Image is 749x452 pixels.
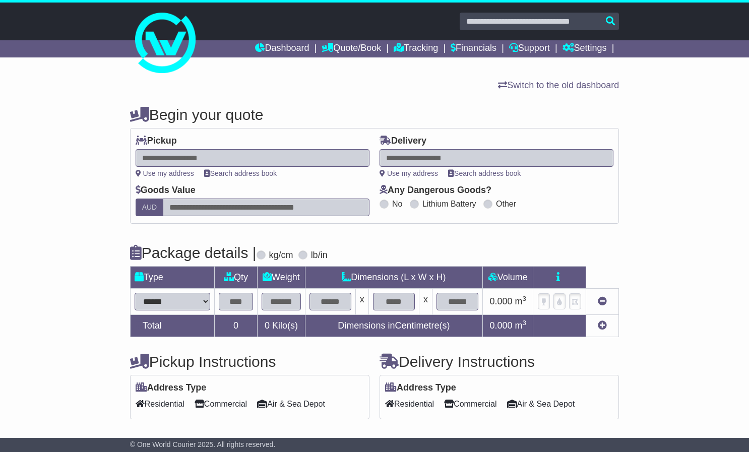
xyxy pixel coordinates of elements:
[483,267,533,289] td: Volume
[136,199,164,216] label: AUD
[305,267,483,289] td: Dimensions (L x W x H)
[515,296,527,306] span: m
[130,106,619,123] h4: Begin your quote
[322,40,381,57] a: Quote/Book
[394,40,438,57] a: Tracking
[130,315,214,337] td: Total
[598,296,607,306] a: Remove this item
[490,320,513,331] span: 0.000
[258,267,305,289] td: Weight
[136,396,184,412] span: Residential
[214,267,258,289] td: Qty
[451,40,496,57] a: Financials
[422,199,476,209] label: Lithium Battery
[255,40,309,57] a: Dashboard
[515,320,527,331] span: m
[257,396,325,412] span: Air & Sea Depot
[496,199,516,209] label: Other
[136,185,196,196] label: Goods Value
[507,396,575,412] span: Air & Sea Depot
[380,136,426,147] label: Delivery
[204,169,277,177] a: Search address book
[598,320,607,331] a: Add new item
[380,169,438,177] a: Use my address
[385,396,434,412] span: Residential
[563,40,607,57] a: Settings
[269,250,293,261] label: kg/cm
[419,289,432,315] td: x
[444,396,496,412] span: Commercial
[498,80,619,90] a: Switch to the old dashboard
[392,199,402,209] label: No
[380,353,619,370] h4: Delivery Instructions
[130,440,276,448] span: © One World Courier 2025. All rights reserved.
[130,267,214,289] td: Type
[258,315,305,337] td: Kilo(s)
[136,169,194,177] a: Use my address
[195,396,247,412] span: Commercial
[136,136,177,147] label: Pickup
[509,40,550,57] a: Support
[130,353,369,370] h4: Pickup Instructions
[523,295,527,302] sup: 3
[305,315,483,337] td: Dimensions in Centimetre(s)
[380,185,491,196] label: Any Dangerous Goods?
[385,382,456,394] label: Address Type
[311,250,328,261] label: lb/in
[523,319,527,327] sup: 3
[265,320,270,331] span: 0
[355,289,368,315] td: x
[136,382,207,394] label: Address Type
[448,169,521,177] a: Search address book
[490,296,513,306] span: 0.000
[130,244,257,261] h4: Package details |
[214,315,258,337] td: 0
